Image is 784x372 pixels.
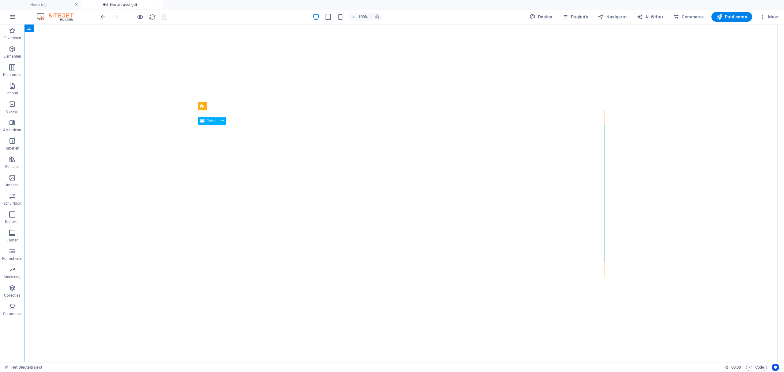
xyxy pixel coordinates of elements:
[149,13,156,21] button: reload
[736,365,737,370] span: :
[349,13,371,21] button: 100%
[3,54,21,59] p: Elementen
[136,13,144,21] button: Klik hier om de voorbeeldmodus te verlaten en verder te gaan met bewerken
[149,13,156,21] i: Pagina opnieuw laden
[35,13,81,21] img: Editor Logo
[731,364,741,371] span: 00 00
[374,14,379,20] i: Stel bij het wijzigen van de grootte van de weergegeven website automatisch het juist zoomniveau ...
[5,219,20,224] p: Koptekst
[673,14,704,20] span: Commerce
[5,164,20,169] p: Functies
[634,12,666,22] button: AI Writer
[757,12,781,22] button: Meer
[358,13,368,21] h6: 100%
[6,183,19,188] p: Images
[711,12,752,22] button: Publiceren
[3,127,21,132] p: Accordeon
[759,14,779,20] span: Meer
[6,109,19,114] p: Vakken
[7,238,18,243] p: Footer
[100,13,107,21] button: undo
[3,201,21,206] p: Schuifblok
[637,14,663,20] span: AI Writer
[207,119,216,123] span: Tekst
[746,364,767,371] button: Code
[6,91,18,96] p: Inhoud
[4,275,21,279] p: Marketing
[4,293,20,298] p: Collecties
[527,12,555,22] button: Design
[560,12,590,22] button: Pagina's
[595,12,629,22] button: Navigator
[5,146,19,151] p: Tabellen
[2,256,22,261] p: Formulieren
[716,14,747,20] span: Publiceren
[3,36,21,40] p: Favorieten
[725,364,741,371] h6: Sessietijd
[598,14,627,20] span: Navigator
[81,1,163,8] h4: Het Sleuteltraject (nl)
[3,72,22,77] p: Kolommen
[3,311,21,316] p: Commerce
[772,364,779,371] button: Usercentrics
[530,14,552,20] span: Design
[562,14,588,20] span: Pagina's
[671,12,707,22] button: Commerce
[100,13,107,21] i: Ongedaan maken: Text wijzigen (Ctrl+Z)
[749,364,764,371] span: Code
[5,364,42,371] a: Klik om selectie op te heffen, dubbelklik om Pagina's te open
